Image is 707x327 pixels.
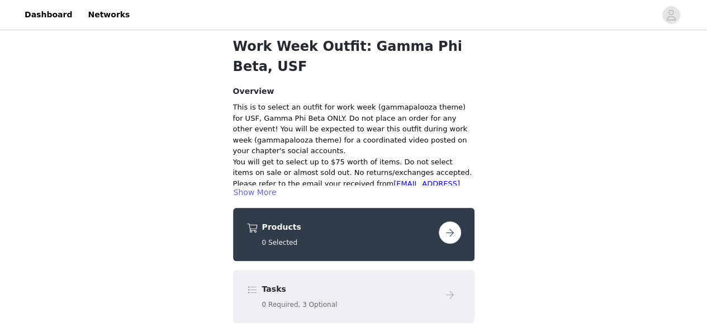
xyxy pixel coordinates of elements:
[262,221,434,233] h4: Products
[262,300,434,310] h5: 0 Required, 3 Optional
[81,2,136,27] a: Networks
[18,2,79,27] a: Dashboard
[233,186,277,199] button: Show More
[233,157,475,178] p: You will get to select up to $75 worth of items. Do not select items on sale or almost sold out. ...
[233,86,475,97] h4: Overview
[233,270,475,323] div: Tasks
[233,178,475,211] p: Please refer to the email your received from for additional details. Reach out with any questions!
[262,238,434,248] h5: 0 Selected
[262,283,434,295] h4: Tasks
[233,36,475,77] h1: Work Week Outfit: Gamma Phi Beta, USF
[233,208,475,261] div: Products
[233,102,475,157] p: This is to select an outfit for work week (gammapalooza theme) for USF, Gamma Phi Beta ONLY. Do n...
[666,6,676,24] div: avatar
